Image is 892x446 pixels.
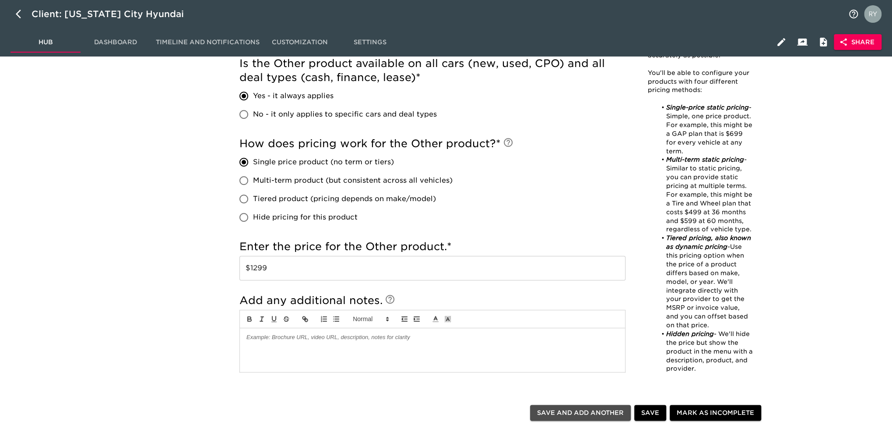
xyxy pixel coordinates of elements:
[657,156,753,234] li: Similar to static pricing, you can provide static pricing at multiple terms. For example, this mi...
[771,32,792,53] button: Edit Hub
[657,330,753,373] li: - We'll hide the price but show the product in the menu with a description, product, and provider.
[634,405,666,421] button: Save
[792,32,813,53] button: Client View
[670,405,761,421] button: Mark as Incomplete
[239,256,625,280] input: Example: $499
[239,294,625,308] h5: Add any additional notes.
[677,407,754,418] span: Mark as Incomplete
[253,109,437,120] span: No - it only applies to specific cars and deal types
[813,32,834,53] button: Internal Notes and Comments
[156,37,260,48] span: Timeline and Notifications
[864,5,881,23] img: Profile
[16,37,75,48] span: Hub
[843,4,864,25] button: notifications
[834,34,881,50] button: Share
[239,240,625,254] h5: Enter the price for the Other product.
[666,104,749,111] em: Single-price static pricing
[32,7,196,21] div: Client: [US_STATE] City Hyundai
[253,194,436,204] span: Tiered product (pricing depends on make/model)
[666,234,753,250] em: Tiered pricing, also known as dynamic pricing
[666,156,744,163] em: Multi-term static pricing
[727,243,730,250] em: -
[841,37,874,48] span: Share
[340,37,400,48] span: Settings
[530,405,631,421] button: Save and Add Another
[648,68,753,95] p: You'll be able to configure your products with four different pricing methods:
[537,407,624,418] span: Save and Add Another
[253,157,394,167] span: Single price product (no term or tiers)
[239,137,625,151] h5: How does pricing work for the Other product?
[744,156,747,163] em: -
[253,175,453,186] span: Multi-term product (but consistent across all vehicles)
[86,37,145,48] span: Dashboard
[666,330,714,337] em: Hidden pricing
[641,407,659,418] span: Save
[253,212,358,223] span: Hide pricing for this product
[270,37,330,48] span: Customization
[657,234,753,330] li: Use this pricing option when the price of a product differs based on make, model, or year. We'll ...
[253,91,334,101] span: Yes - it always applies
[239,57,625,85] h5: Is the Other product available on all cars (new, used, CPO) and all deal types (cash, finance, le...
[657,103,753,156] li: - Simple, one price product. For example, this might be a GAP plan that is $699 for every vehicle...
